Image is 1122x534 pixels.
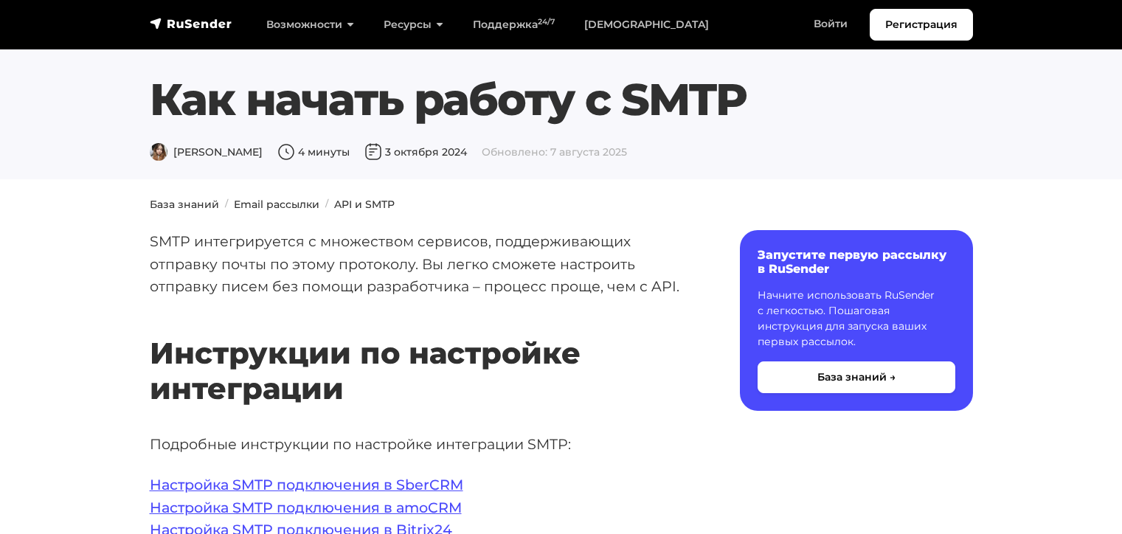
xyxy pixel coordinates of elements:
[364,143,382,161] img: Дата публикации
[458,10,569,40] a: Поддержка24/7
[150,198,219,211] a: База знаний
[150,230,693,298] p: SMTP интегрируется с множеством сервисов, поддерживающих отправку почты по этому протоколу. Вы ле...
[758,288,955,350] p: Начните использовать RuSender с легкостью. Пошаговая инструкция для запуска ваших первых рассылок.
[740,230,973,411] a: Запустите первую рассылку в RuSender Начните использовать RuSender с легкостью. Пошаговая инструк...
[150,292,693,406] h2: Инструкции по настройке интеграции
[482,145,627,159] span: Обновлено: 7 августа 2025
[252,10,369,40] a: Возможности
[150,476,463,493] a: Настройка SMTP подключения в SberCRM
[758,248,955,276] h6: Запустите первую рассылку в RuSender
[334,198,395,211] a: API и SMTP
[364,145,467,159] span: 3 октября 2024
[538,17,555,27] sup: 24/7
[150,16,232,31] img: RuSender
[277,145,350,159] span: 4 минуты
[150,145,263,159] span: [PERSON_NAME]
[369,10,458,40] a: Ресурсы
[150,73,973,126] h1: Как начать работу с SMTP
[150,433,693,456] p: Подробные инструкции по настройке интеграции SMTP:
[799,9,862,39] a: Войти
[150,499,462,516] a: Настройка SMTP подключения в amoCRM
[569,10,724,40] a: [DEMOGRAPHIC_DATA]
[758,361,955,393] button: База знаний →
[870,9,973,41] a: Регистрация
[141,197,982,212] nav: breadcrumb
[234,198,319,211] a: Email рассылки
[277,143,295,161] img: Время чтения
